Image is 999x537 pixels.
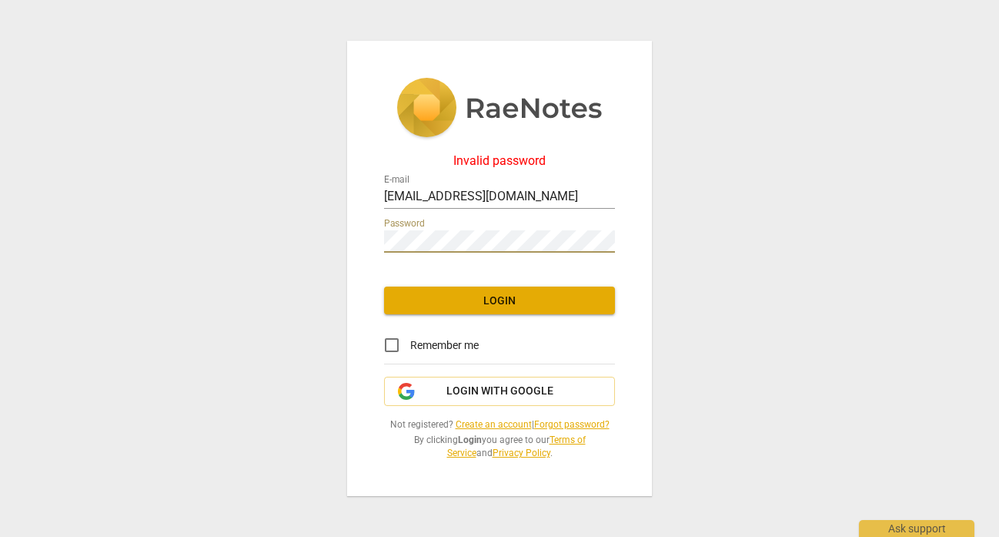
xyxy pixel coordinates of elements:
span: By clicking you agree to our and . [384,434,615,459]
span: Login [396,294,603,309]
a: Privacy Policy [493,448,550,458]
a: Forgot password? [534,419,610,430]
span: Not registered? | [384,418,615,431]
label: Password [384,220,425,229]
a: Terms of Service [447,435,586,458]
span: Login with Google [446,384,553,399]
div: Invalid password [384,154,615,168]
a: Create an account [456,419,532,430]
label: E-mail [384,176,409,185]
div: Ask support [859,520,974,537]
button: Login with Google [384,377,615,406]
img: 5ac2273c67554f335776073100b6d88f.svg [396,78,603,141]
b: Login [458,435,482,445]
span: Remember me [410,337,479,354]
button: Login [384,287,615,314]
